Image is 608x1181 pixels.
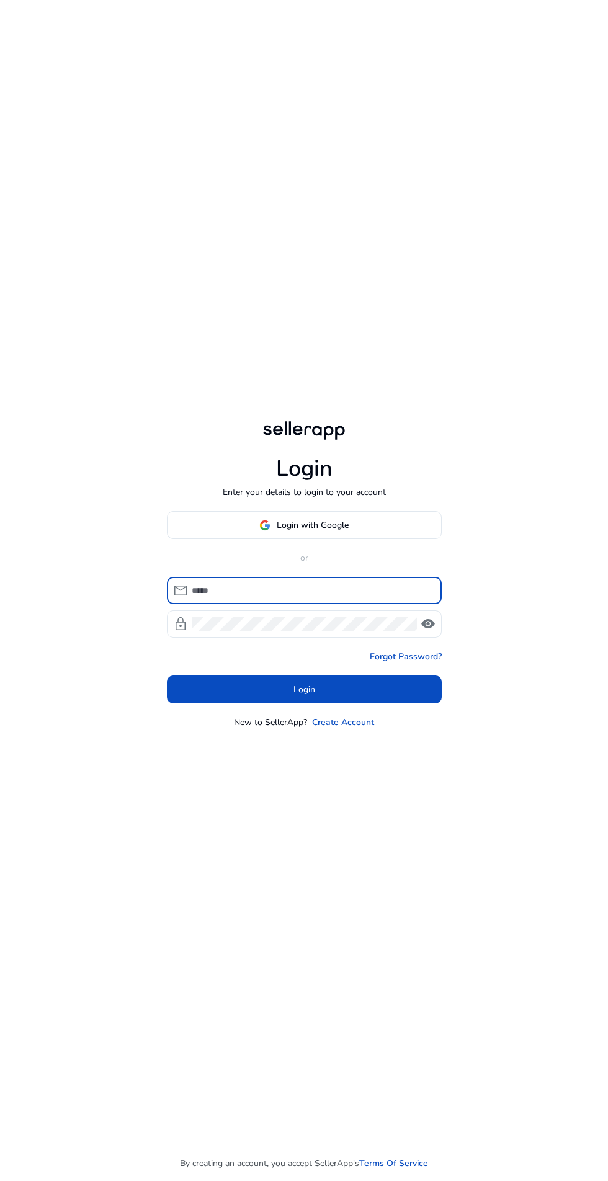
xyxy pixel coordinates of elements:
p: Enter your details to login to your account [223,486,386,499]
button: Login with Google [167,511,442,539]
span: Login [293,683,315,696]
span: Login with Google [277,519,349,532]
a: Create Account [312,716,374,729]
p: New to SellerApp? [234,716,307,729]
span: lock [173,617,188,631]
span: visibility [421,617,436,631]
a: Forgot Password? [370,650,442,663]
p: or [167,551,442,564]
h1: Login [276,455,333,482]
span: mail [173,583,188,598]
img: google-logo.svg [259,520,270,531]
button: Login [167,675,442,703]
a: Terms Of Service [359,1157,428,1170]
